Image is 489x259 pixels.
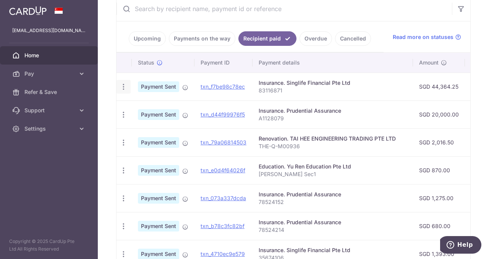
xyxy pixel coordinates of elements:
[259,170,407,178] p: [PERSON_NAME] Sec1
[440,236,481,255] iframe: Opens a widget where you can find more information
[169,31,235,46] a: Payments on the way
[413,73,465,100] td: SGD 44,364.25
[238,31,296,46] a: Recipient paid
[201,83,245,90] a: txn_f7be98c78ec
[201,167,245,173] a: txn_e0d4f64026f
[413,100,465,128] td: SGD 20,000.00
[259,246,407,254] div: Insurance. Singlife Financial Pte Ltd
[259,219,407,226] div: Insurance. Prudential Assurance
[138,221,179,231] span: Payment Sent
[259,107,407,115] div: Insurance. Prudential Assurance
[138,59,154,66] span: Status
[24,107,75,114] span: Support
[300,31,332,46] a: Overdue
[393,33,453,41] span: Read more on statuses
[138,81,179,92] span: Payment Sent
[259,87,407,94] p: 83116871
[24,52,75,59] span: Home
[138,109,179,120] span: Payment Sent
[24,125,75,133] span: Settings
[259,79,407,87] div: Insurance. Singlife Financial Pte Ltd
[201,195,246,201] a: txn_073a337dcda
[201,223,244,229] a: txn_b78c3fc82bf
[201,139,246,146] a: txn_79a06814503
[413,212,465,240] td: SGD 680.00
[259,115,407,122] p: A1128079
[253,53,413,73] th: Payment details
[259,191,407,198] div: Insurance. Prudential Assurance
[419,59,439,66] span: Amount
[138,165,179,176] span: Payment Sent
[259,135,407,142] div: Renovation. TAI HEE ENGINEERING TRADING PTE LTD
[201,251,245,257] a: txn_4710ec9e579
[201,111,245,118] a: txn_d44f99976f5
[259,226,407,234] p: 78524214
[335,31,371,46] a: Cancelled
[9,6,47,15] img: CardUp
[138,137,179,148] span: Payment Sent
[129,31,166,46] a: Upcoming
[413,156,465,184] td: SGD 870.00
[24,70,75,78] span: Pay
[12,27,86,34] p: [EMAIL_ADDRESS][DOMAIN_NAME]
[138,193,179,204] span: Payment Sent
[413,184,465,212] td: SGD 1,275.00
[259,142,407,150] p: THE-Q-M00936
[259,198,407,206] p: 78524152
[194,53,253,73] th: Payment ID
[413,128,465,156] td: SGD 2,016.50
[393,33,461,41] a: Read more on statuses
[259,163,407,170] div: Education. Yu Ren Education Pte Ltd
[24,88,75,96] span: Refer & Save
